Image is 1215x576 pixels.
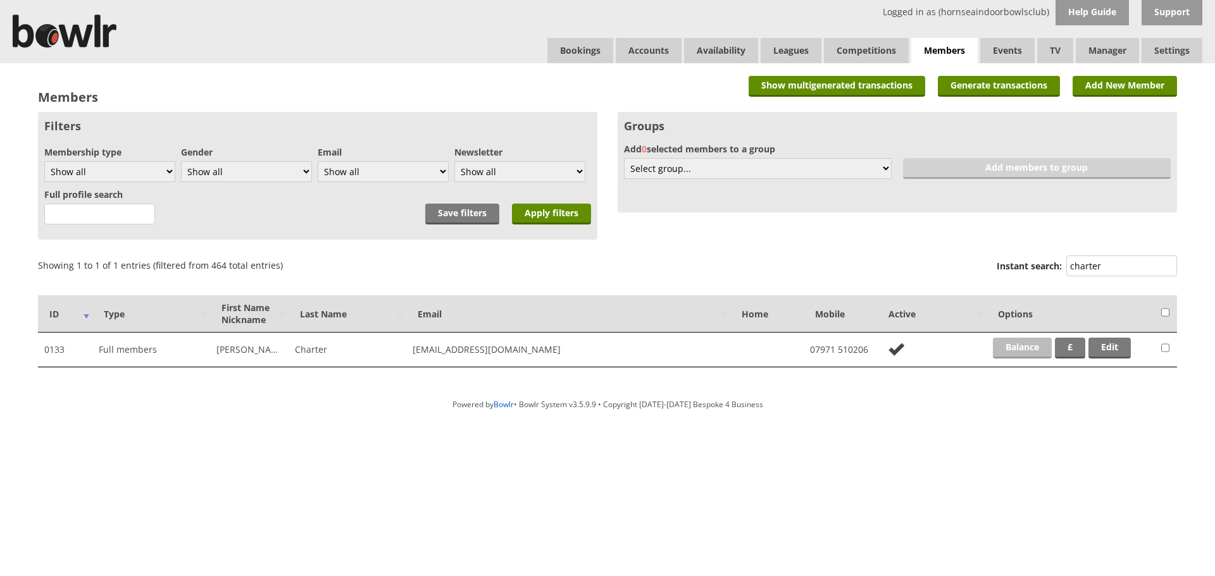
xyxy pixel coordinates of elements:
[749,76,925,97] a: Show multigenerated transactions
[425,204,499,224] a: Save filters
[38,295,92,333] th: ID: activate to sort column ascending
[454,146,585,158] label: Newsletter
[980,38,1035,63] a: Events
[993,338,1052,358] a: Balance
[1088,338,1131,358] a: Edit
[406,295,730,333] th: Email: activate to sort column ascending
[44,118,591,133] h3: Filters
[38,252,283,271] div: Showing 1 to 1 of 1 entries (filtered from 464 total entries)
[1066,255,1177,276] input: Instant search:
[616,38,682,63] span: Accounts
[804,333,877,367] td: 07971 510206
[987,295,1155,333] th: Options
[44,146,175,158] label: Membership type
[1142,38,1202,63] span: Settings
[624,118,1171,133] h3: Groups
[38,333,92,367] td: 0133
[877,295,987,333] th: Active: activate to sort column ascending
[1076,38,1139,63] span: Manager
[38,89,98,106] h2: Members
[642,143,647,155] span: 0
[210,333,289,367] td: [PERSON_NAME]
[44,204,155,224] input: 3 characters minimum
[684,38,758,63] a: Availability
[1068,341,1073,353] strong: £
[318,146,449,158] label: Email
[547,38,613,63] a: Bookings
[289,295,406,333] th: Last Name: activate to sort column ascending
[730,295,804,333] th: Home
[911,38,978,64] span: Members
[761,38,821,63] a: Leagues
[624,143,1171,155] label: Add selected members to a group
[289,333,406,367] td: Charter
[92,333,210,367] td: Full members
[997,255,1177,279] label: Instant search:
[406,333,730,367] td: [EMAIL_ADDRESS][DOMAIN_NAME]
[883,341,909,357] img: no
[452,399,763,410] span: Powered by • Bowlr System v3.5.9.9 • Copyright [DATE]-[DATE] Bespoke 4 Business
[804,295,877,333] th: Mobile
[1073,76,1177,97] a: Add New Member
[1037,38,1073,63] span: TV
[1055,338,1085,358] a: £
[44,188,123,200] label: Full profile search
[181,146,312,158] label: Gender
[938,76,1060,97] a: Generate transactions
[92,295,210,333] th: Type: activate to sort column ascending
[824,38,909,63] a: Competitions
[512,204,591,224] input: Apply filters
[494,399,514,410] a: Bowlr
[210,295,289,333] th: First NameNickname: activate to sort column ascending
